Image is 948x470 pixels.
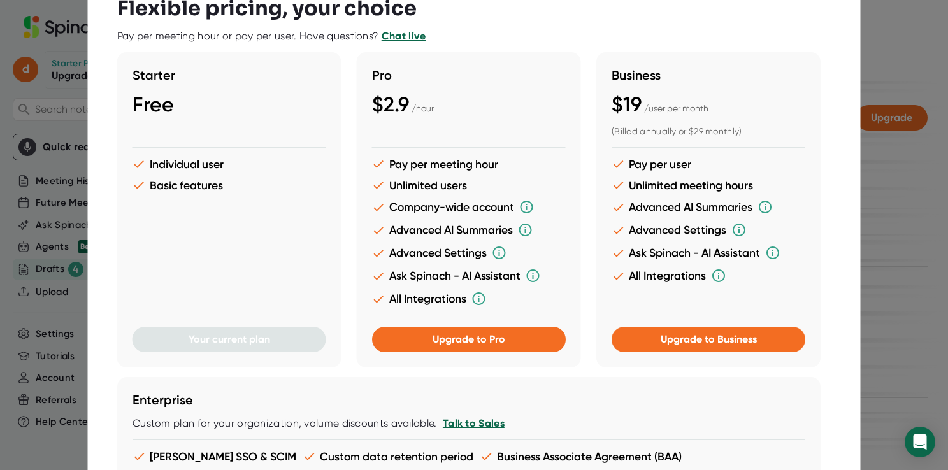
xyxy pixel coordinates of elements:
li: Individual user [133,157,326,171]
h3: Pro [372,68,566,83]
li: Custom data retention period [303,450,473,463]
h3: Business [612,68,805,83]
div: Custom plan for your organization, volume discounts available. [133,417,805,430]
a: Chat live [382,30,426,42]
li: [PERSON_NAME] SSO & SCIM [133,450,296,463]
li: Unlimited users [372,178,566,192]
li: Basic features [133,178,326,192]
li: Advanced AI Summaries [612,199,805,215]
a: Talk to Sales [442,417,504,429]
li: Company-wide account [372,199,566,215]
span: Your current plan [189,333,270,345]
li: Pay per user [612,157,805,171]
button: Upgrade to Pro [372,327,566,352]
button: Your current plan [133,327,326,352]
li: All Integrations [372,291,566,306]
span: $2.9 [372,92,409,117]
span: / user per month [644,103,708,113]
li: Unlimited meeting hours [612,178,805,192]
div: Open Intercom Messenger [905,427,935,457]
li: Ask Spinach - AI Assistant [612,245,805,260]
li: All Integrations [612,268,805,283]
li: Advanced AI Summaries [372,222,566,238]
span: Upgrade to Pro [433,333,505,345]
h3: Starter [133,68,326,83]
span: / hour [412,103,434,113]
li: Ask Spinach - AI Assistant [372,268,566,283]
span: Upgrade to Business [660,333,756,345]
span: Free [133,92,174,117]
div: Pay per meeting hour or pay per user. Have questions? [117,30,426,43]
li: Advanced Settings [372,245,566,260]
li: Business Associate Agreement (BAA) [480,450,682,463]
li: Pay per meeting hour [372,157,566,171]
h3: Enterprise [133,392,805,408]
li: Advanced Settings [612,222,805,238]
span: $19 [612,92,642,117]
button: Upgrade to Business [612,327,805,352]
div: (Billed annually or $29 monthly) [612,126,805,138]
